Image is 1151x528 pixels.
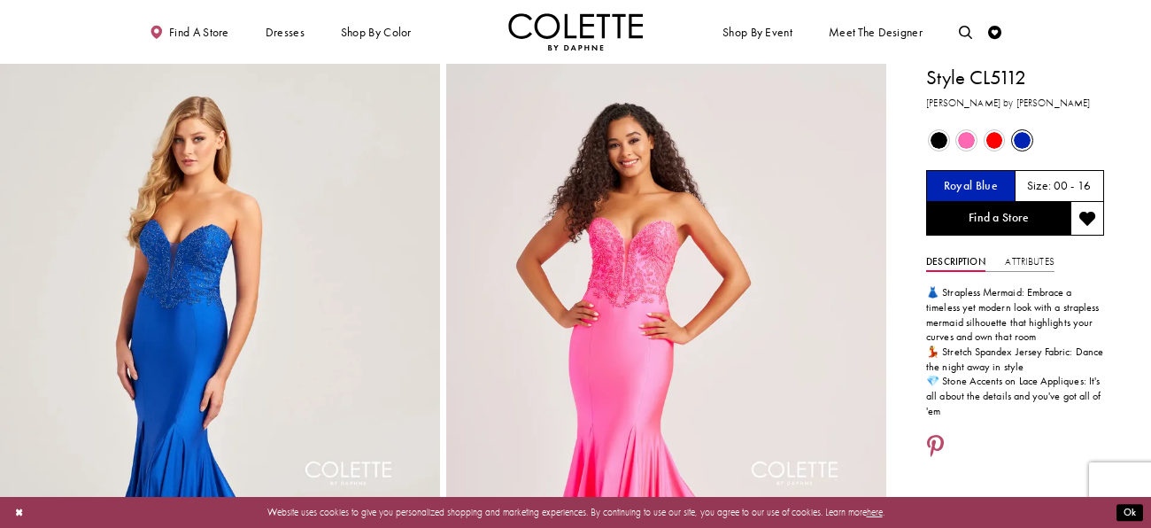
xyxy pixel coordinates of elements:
[982,128,1008,153] div: Red
[266,26,305,39] span: Dresses
[1054,180,1092,193] h5: 00 - 16
[146,13,232,50] a: Find a store
[825,13,926,50] a: Meet the designer
[1070,202,1104,236] button: Add to wishlist
[8,501,30,524] button: Close Dialog
[867,506,883,518] a: here
[1005,252,1054,272] a: Attributes
[97,503,1054,521] p: Website uses cookies to give you personalized shopping and marketing experiences. By continuing t...
[926,285,1104,418] div: 👗 Strapless Mermaid: Embrace a timeless yet modern look with a strapless mermaid silhouette that ...
[944,180,998,193] h5: Chosen color
[722,26,792,39] span: Shop By Event
[1009,128,1035,153] div: Royal Blue
[954,128,979,153] div: Pink
[926,202,1070,236] a: Find a Store
[955,13,976,50] a: Toggle search
[985,13,1005,50] a: Check Wishlist
[926,96,1104,111] h3: [PERSON_NAME] by [PERSON_NAME]
[829,26,923,39] span: Meet the designer
[508,13,643,50] img: Colette by Daphne
[337,13,414,50] span: Shop by color
[926,252,985,272] a: Description
[508,13,643,50] a: Visit Home Page
[926,127,1104,154] div: Product color controls state depends on size chosen
[719,13,795,50] span: Shop By Event
[926,64,1104,92] h1: Style CL5112
[1027,179,1051,194] span: Size:
[1116,504,1143,521] button: Submit Dialog
[341,26,412,39] span: Shop by color
[262,13,308,50] span: Dresses
[926,435,945,461] a: Share using Pinterest - Opens in new tab
[169,26,229,39] span: Find a store
[926,128,952,153] div: Black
